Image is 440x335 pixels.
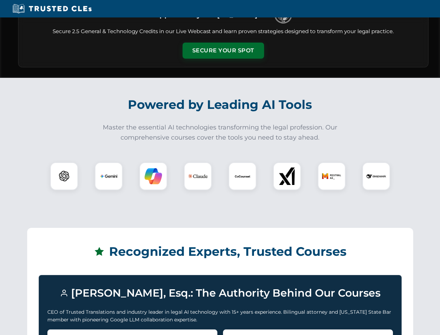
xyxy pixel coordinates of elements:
[47,308,393,324] p: CEO of Trusted Translations and industry leader in legal AI technology with 15+ years experience....
[322,166,341,186] img: Mistral AI Logo
[362,162,390,190] div: DeepSeek
[188,166,208,186] img: Claude Logo
[234,167,251,185] img: CoCounsel Logo
[47,284,393,303] h3: [PERSON_NAME], Esq.: The Authority Behind Our Courses
[27,92,413,117] h2: Powered by Leading AI Tools
[145,167,162,185] img: Copilot Logo
[100,167,117,185] img: Gemini Logo
[184,162,212,190] div: Claude
[318,162,346,190] div: Mistral AI
[366,166,386,186] img: DeepSeek Logo
[50,162,78,190] div: ChatGPT
[139,162,167,190] div: Copilot
[39,239,402,264] h2: Recognized Experts, Trusted Courses
[95,162,123,190] div: Gemini
[10,3,94,14] img: Trusted CLEs
[183,43,264,59] button: Secure Your Spot
[27,28,420,36] p: Secure 2.5 General & Technology Credits in our Live Webcast and learn proven strategies designed ...
[54,166,74,186] img: ChatGPT Logo
[229,162,256,190] div: CoCounsel
[278,167,296,185] img: xAI Logo
[98,122,342,143] p: Master the essential AI technologies transforming the legal profession. Our comprehensive courses...
[273,162,301,190] div: xAI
